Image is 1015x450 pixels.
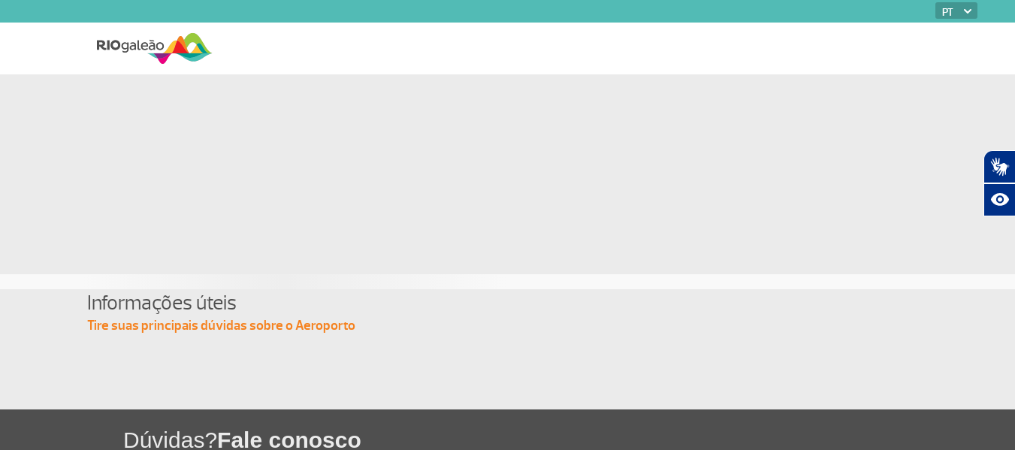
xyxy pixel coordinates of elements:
[983,183,1015,216] button: Abrir recursos assistivos.
[87,317,929,335] p: Tire suas principais dúvidas sobre o Aeroporto
[87,289,929,317] h4: Informações úteis
[983,150,1015,183] button: Abrir tradutor de língua de sinais.
[983,150,1015,216] div: Plugin de acessibilidade da Hand Talk.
